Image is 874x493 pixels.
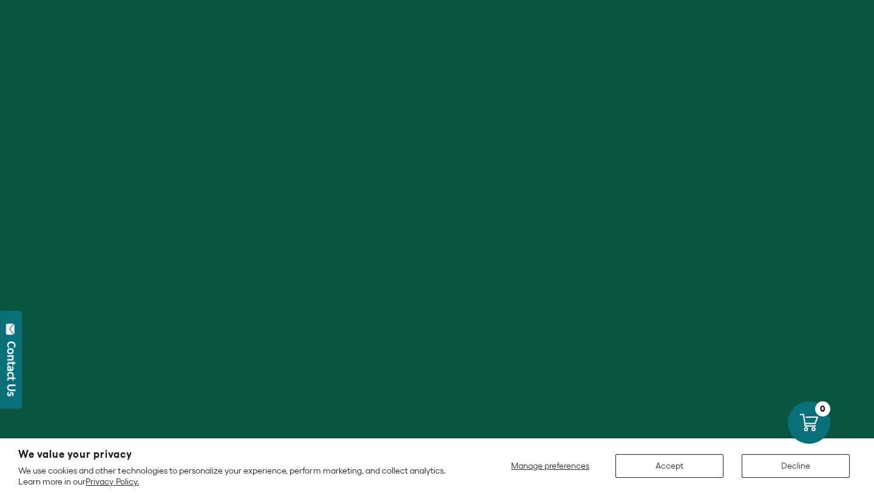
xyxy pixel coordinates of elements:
h2: We value your privacy [18,449,462,460]
button: Accept [615,454,723,478]
div: Contact Us [5,341,18,396]
p: We use cookies and other technologies to personalize your experience, perform marketing, and coll... [18,465,462,487]
button: Decline [742,454,850,478]
button: Manage preferences [504,454,597,478]
span: Manage preferences [511,461,589,471]
div: 0 [815,401,830,416]
a: Privacy Policy. [86,477,138,486]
